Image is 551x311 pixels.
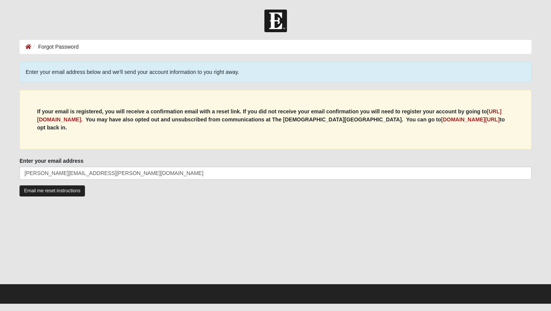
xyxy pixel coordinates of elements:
div: Enter your email address below and we'll send your account information to you right away. [20,62,531,82]
input: Email me reset instructions [20,185,85,196]
img: Church of Eleven22 Logo [264,10,287,32]
li: Forgot Password [31,43,79,51]
a: [DOMAIN_NAME][URL] [441,116,500,123]
label: Enter your email address [20,157,83,165]
p: If your email is registered, you will receive a confirmation email with a reset link. If you did ... [37,108,514,132]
